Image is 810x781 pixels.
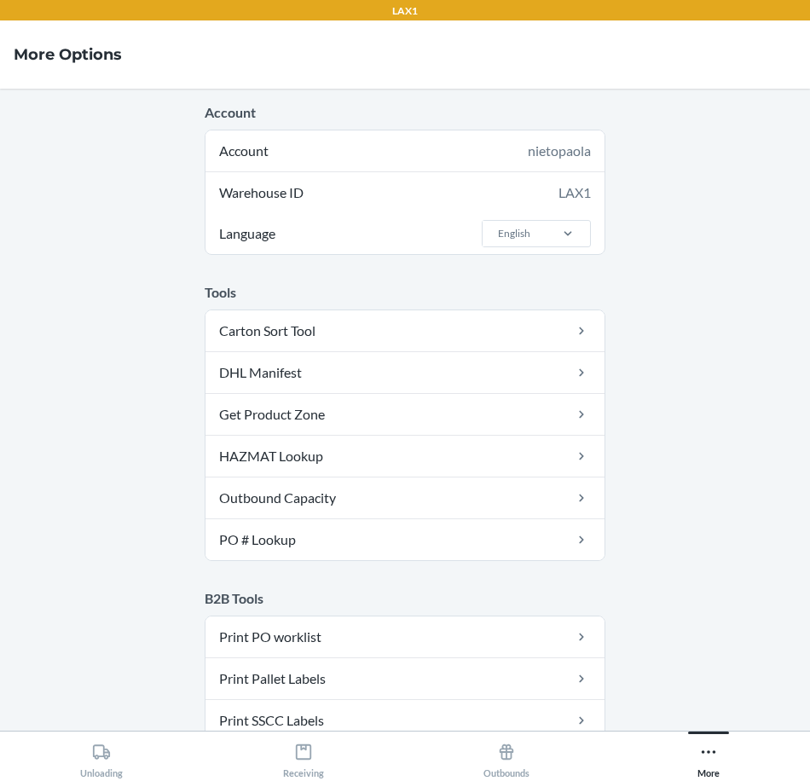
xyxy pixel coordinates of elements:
input: LanguageEnglish [496,226,498,241]
p: Tools [205,282,605,303]
div: More [697,736,720,778]
a: Outbound Capacity [205,477,605,518]
div: Outbounds [483,736,529,778]
span: Language [217,213,278,254]
a: Print SSCC Labels [205,700,605,741]
div: Account [205,130,605,171]
h4: More Options [14,43,122,66]
a: HAZMAT Lookup [205,436,605,477]
div: LAX1 [558,182,591,203]
a: Carton Sort Tool [205,310,605,351]
a: Get Product Zone [205,394,605,435]
a: PO # Lookup [205,519,605,560]
a: Print PO worklist [205,616,605,657]
p: Account [205,102,605,123]
div: Warehouse ID [205,172,605,213]
p: LAX1 [392,3,418,19]
button: Receiving [203,732,406,778]
div: nietopaola [528,141,591,161]
p: B2B Tools [205,588,605,609]
div: Unloading [80,736,123,778]
a: DHL Manifest [205,352,605,393]
a: Print Pallet Labels [205,658,605,699]
button: Outbounds [405,732,608,778]
div: English [498,226,530,241]
div: Receiving [283,736,324,778]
